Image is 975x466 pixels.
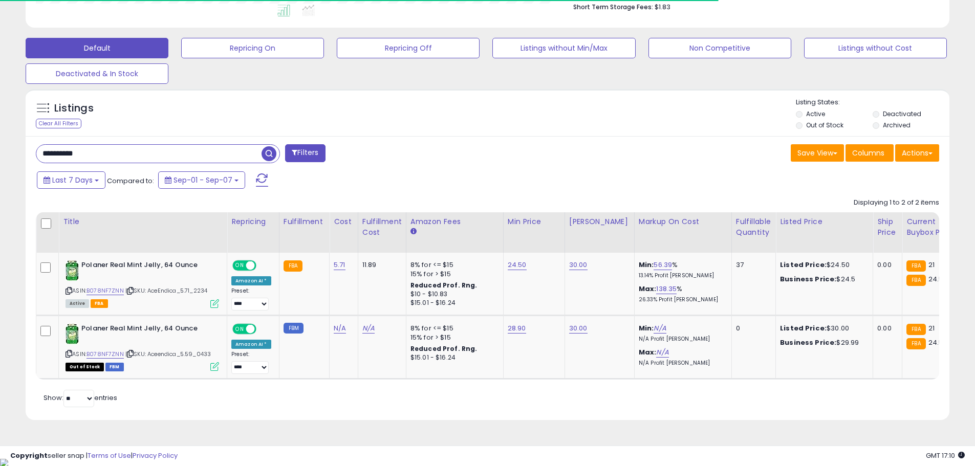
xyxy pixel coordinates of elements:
[780,323,827,333] b: Listed Price:
[52,175,93,185] span: Last 7 Days
[410,270,495,279] div: 15% for > $15
[91,299,108,308] span: FBA
[877,216,898,238] div: Ship Price
[906,324,925,335] small: FBA
[66,324,219,370] div: ASIN:
[806,121,843,129] label: Out of Stock
[655,2,670,12] span: $1.83
[66,260,79,281] img: 51BfHeDeuKL._SL40_.jpg
[231,340,271,349] div: Amazon AI *
[284,260,302,272] small: FBA
[508,323,526,334] a: 28.90
[639,336,724,343] p: N/A Profit [PERSON_NAME]
[906,260,925,272] small: FBA
[26,63,168,84] button: Deactivated & In Stock
[906,338,925,349] small: FBA
[928,338,943,347] span: 24.5
[656,284,677,294] a: 138.35
[648,38,791,58] button: Non Competitive
[639,347,657,357] b: Max:
[928,323,935,333] span: 21
[362,216,402,238] div: Fulfillment Cost
[780,275,865,284] div: $24.5
[780,274,836,284] b: Business Price:
[639,296,724,303] p: 26.33% Profit [PERSON_NAME]
[906,216,959,238] div: Current Buybox Price
[337,38,480,58] button: Repricing Off
[63,216,223,227] div: Title
[36,119,81,128] div: Clear All Filters
[86,350,124,359] a: B078NF7ZNN
[926,451,965,460] span: 2025-09-15 17:10 GMT
[362,260,398,270] div: 11.89
[895,144,939,162] button: Actions
[883,121,911,129] label: Archived
[181,38,324,58] button: Repricing On
[334,216,354,227] div: Cost
[780,216,869,227] div: Listed Price
[654,323,666,334] a: N/A
[10,451,178,461] div: seller snap | |
[255,324,271,333] span: OFF
[656,347,668,358] a: N/A
[255,261,271,270] span: OFF
[780,260,865,270] div: $24.50
[410,260,495,270] div: 8% for <= $15
[44,393,117,403] span: Show: entries
[796,98,949,107] p: Listing States:
[37,171,105,189] button: Last 7 Days
[410,344,478,353] b: Reduced Prof. Rng.
[736,216,771,238] div: Fulfillable Quantity
[158,171,245,189] button: Sep-01 - Sep-07
[334,260,345,270] a: 5.71
[780,338,836,347] b: Business Price:
[639,284,724,303] div: %
[54,101,94,116] h5: Listings
[639,216,727,227] div: Markup on Cost
[846,144,894,162] button: Columns
[639,260,654,270] b: Min:
[410,299,495,307] div: $15.01 - $16.24
[81,260,206,273] b: Polaner Real Mint Jelly, 64 Ounce
[780,338,865,347] div: $29.99
[569,216,630,227] div: [PERSON_NAME]
[410,333,495,342] div: 15% for > $15
[806,109,825,118] label: Active
[233,324,246,333] span: ON
[231,287,271,310] div: Preset:
[285,144,325,162] button: Filters
[928,260,935,270] span: 21
[66,324,79,344] img: 51BfHeDeuKL._SL40_.jpg
[852,148,884,158] span: Columns
[928,274,943,284] span: 24.5
[410,227,417,236] small: Amazon Fees.
[854,198,939,208] div: Displaying 1 to 2 of 2 items
[639,284,657,294] b: Max:
[66,260,219,307] div: ASIN:
[125,286,207,295] span: | SKU: AceEndica_5.71_2234
[736,324,768,333] div: 0
[791,144,844,162] button: Save View
[508,216,560,227] div: Min Price
[634,212,731,253] th: The percentage added to the cost of goods (COGS) that forms the calculator for Min & Max prices.
[883,109,921,118] label: Deactivated
[231,216,275,227] div: Repricing
[133,451,178,460] a: Privacy Policy
[231,276,271,285] div: Amazon AI *
[492,38,635,58] button: Listings without Min/Max
[654,260,672,270] a: 56.39
[508,260,527,270] a: 24.50
[362,323,375,334] a: N/A
[125,350,211,358] span: | SKU: Aceendica_5.59_0433
[780,260,827,270] b: Listed Price:
[66,299,89,308] span: All listings currently available for purchase on Amazon
[231,351,271,374] div: Preset:
[334,323,346,334] a: N/A
[639,272,724,279] p: 13.14% Profit [PERSON_NAME]
[174,175,232,185] span: Sep-01 - Sep-07
[10,451,48,460] strong: Copyright
[639,260,724,279] div: %
[877,260,894,270] div: 0.00
[410,324,495,333] div: 8% for <= $15
[26,38,168,58] button: Default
